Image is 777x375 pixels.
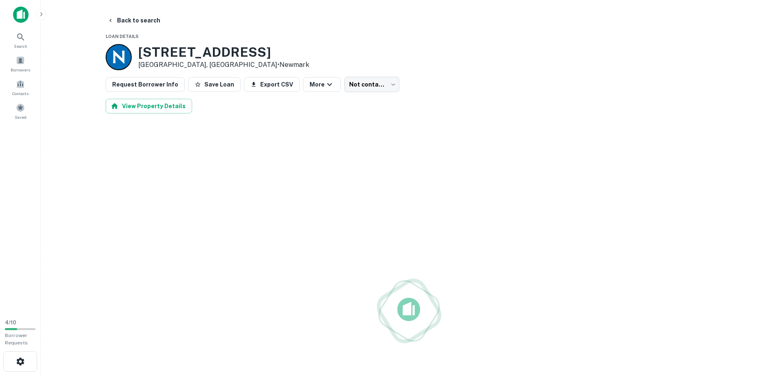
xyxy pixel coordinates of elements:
h3: [STREET_ADDRESS] [138,44,309,60]
span: 4 / 10 [5,320,16,326]
iframe: Chat Widget [736,310,777,349]
div: Not contacted [344,77,399,92]
button: More [303,77,341,92]
span: Contacts [12,90,29,97]
span: Saved [15,114,27,120]
a: Contacts [2,76,38,98]
button: View Property Details [106,99,192,113]
a: Newmark [279,61,309,69]
a: Saved [2,100,38,122]
a: Search [2,29,38,51]
img: capitalize-icon.png [13,7,29,23]
button: Save Loan [188,77,241,92]
button: Request Borrower Info [106,77,185,92]
span: Search [14,43,27,49]
span: Loan Details [106,34,139,39]
button: Export CSV [244,77,300,92]
span: Borrowers [11,67,30,73]
button: Back to search [104,13,164,28]
a: Borrowers [2,53,38,75]
p: [GEOGRAPHIC_DATA], [GEOGRAPHIC_DATA] • [138,60,309,70]
span: Borrower Requests [5,333,28,346]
